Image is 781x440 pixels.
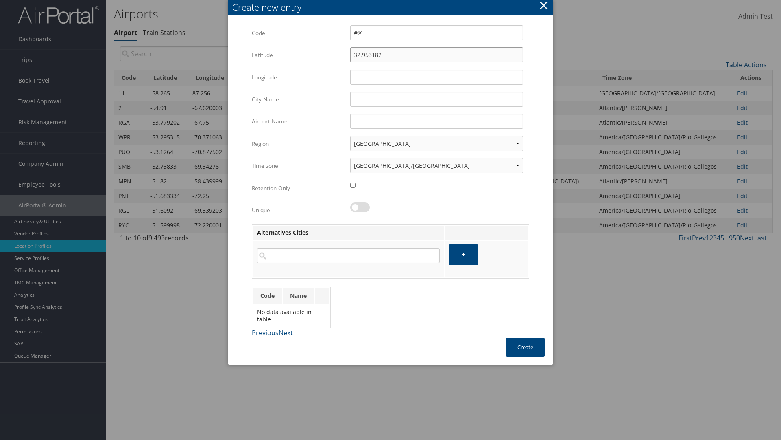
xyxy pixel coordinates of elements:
label: Longitude [252,70,344,85]
label: Airport Name [252,114,344,129]
label: Code [252,25,344,41]
th: Code: activate to sort column ascending [253,288,282,304]
label: Unique [252,202,344,218]
a: Next [279,328,293,337]
label: Region [252,136,344,152]
th: Name: activate to sort column ascending [283,288,314,304]
button: + [449,244,478,265]
label: Retention Only [252,180,344,196]
label: Time zone [252,158,344,174]
a: Previous [252,328,279,337]
div: Create new entry [232,1,553,13]
td: No data available in table [253,305,329,327]
th: Alternatives Cities [253,226,444,240]
label: Latitude [252,47,344,63]
th: : activate to sort column ascending [315,288,329,304]
label: City Name [252,92,344,107]
button: Create [506,338,545,357]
